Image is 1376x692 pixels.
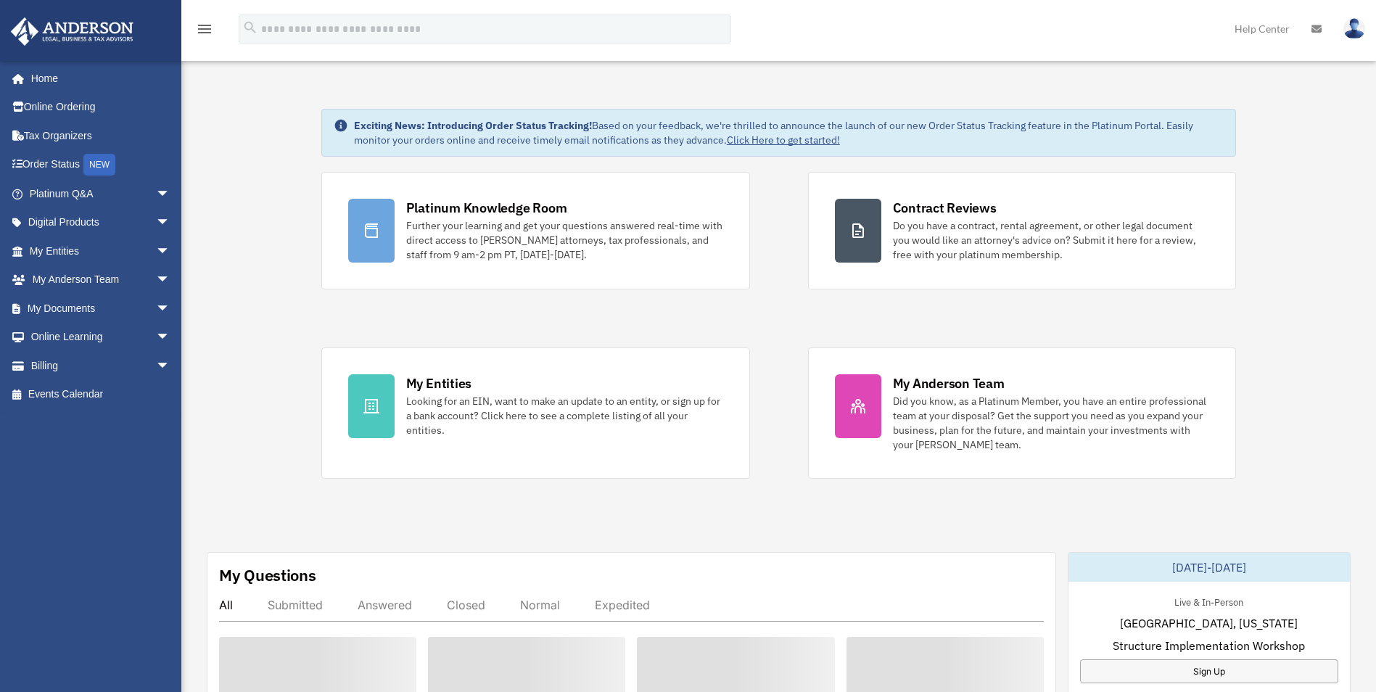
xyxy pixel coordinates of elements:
a: Billingarrow_drop_down [10,351,192,380]
a: menu [196,25,213,38]
span: Structure Implementation Workshop [1113,637,1305,654]
span: [GEOGRAPHIC_DATA], [US_STATE] [1120,614,1298,632]
a: My Documentsarrow_drop_down [10,294,192,323]
div: [DATE]-[DATE] [1068,553,1350,582]
a: Tax Organizers [10,121,192,150]
a: Sign Up [1080,659,1338,683]
i: search [242,20,258,36]
a: My Anderson Team Did you know, as a Platinum Member, you have an entire professional team at your... [808,347,1237,479]
div: Live & In-Person [1163,593,1255,609]
div: Answered [358,598,412,612]
a: Click Here to get started! [727,133,840,147]
img: User Pic [1343,18,1365,39]
span: arrow_drop_down [156,294,185,324]
a: Platinum Knowledge Room Further your learning and get your questions answered real-time with dire... [321,172,750,289]
span: arrow_drop_down [156,179,185,209]
a: Contract Reviews Do you have a contract, rental agreement, or other legal document you would like... [808,172,1237,289]
div: Did you know, as a Platinum Member, you have an entire professional team at your disposal? Get th... [893,394,1210,452]
i: menu [196,20,213,38]
div: Do you have a contract, rental agreement, or other legal document you would like an attorney's ad... [893,218,1210,262]
div: Submitted [268,598,323,612]
a: Digital Productsarrow_drop_down [10,208,192,237]
div: Looking for an EIN, want to make an update to an entity, or sign up for a bank account? Click her... [406,394,723,437]
a: My Anderson Teamarrow_drop_down [10,265,192,294]
a: My Entitiesarrow_drop_down [10,236,192,265]
div: My Entities [406,374,471,392]
div: NEW [83,154,115,176]
a: Home [10,64,185,93]
span: arrow_drop_down [156,236,185,266]
span: arrow_drop_down [156,351,185,381]
strong: Exciting News: Introducing Order Status Tracking! [354,119,592,132]
a: Events Calendar [10,380,192,409]
div: Based on your feedback, we're thrilled to announce the launch of our new Order Status Tracking fe... [354,118,1224,147]
div: Platinum Knowledge Room [406,199,567,217]
div: Contract Reviews [893,199,997,217]
div: My Questions [219,564,316,586]
div: Closed [447,598,485,612]
a: Online Learningarrow_drop_down [10,323,192,352]
a: Order StatusNEW [10,150,192,180]
span: arrow_drop_down [156,208,185,238]
a: My Entities Looking for an EIN, want to make an update to an entity, or sign up for a bank accoun... [321,347,750,479]
a: Online Ordering [10,93,192,122]
span: arrow_drop_down [156,265,185,295]
div: Normal [520,598,560,612]
div: All [219,598,233,612]
div: Further your learning and get your questions answered real-time with direct access to [PERSON_NAM... [406,218,723,262]
div: My Anderson Team [893,374,1005,392]
div: Expedited [595,598,650,612]
span: arrow_drop_down [156,323,185,353]
img: Anderson Advisors Platinum Portal [7,17,138,46]
a: Platinum Q&Aarrow_drop_down [10,179,192,208]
